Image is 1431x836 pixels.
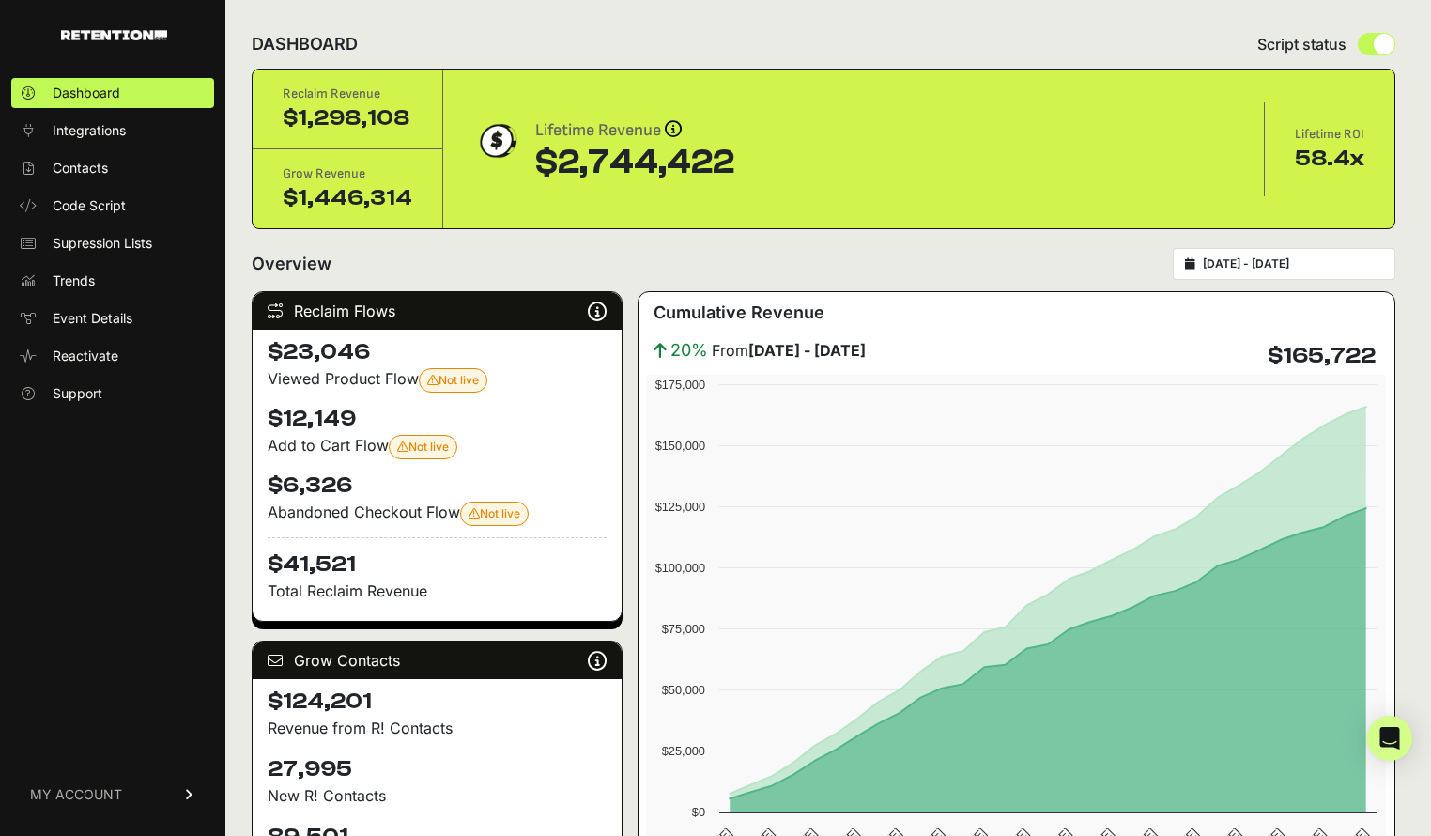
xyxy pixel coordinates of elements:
[662,744,705,758] text: $25,000
[253,292,622,330] div: Reclaim Flows
[1268,341,1376,371] h4: $165,722
[473,117,520,164] img: dollar-coin-05c43ed7efb7bc0c12610022525b4bbbb207c7efeef5aecc26f025e68dcafac9.png
[268,580,607,602] p: Total Reclaim Revenue
[53,121,126,140] span: Integrations
[283,103,412,133] div: $1,298,108
[427,373,479,387] span: Not live
[1367,716,1412,761] div: Open Intercom Messenger
[535,117,734,144] div: Lifetime Revenue
[252,31,358,57] h2: DASHBOARD
[670,337,708,364] span: 20%
[53,271,95,290] span: Trends
[11,78,214,108] a: Dashboard
[53,196,126,215] span: Code Script
[268,784,607,807] p: New R! Contacts
[283,164,412,183] div: Grow Revenue
[662,622,705,636] text: $75,000
[268,501,607,526] div: Abandoned Checkout Flow
[283,183,412,213] div: $1,446,314
[268,687,607,717] h4: $124,201
[712,339,866,362] span: From
[748,341,866,360] strong: [DATE] - [DATE]
[662,683,705,697] text: $50,000
[11,303,214,333] a: Event Details
[268,537,607,580] h4: $41,521
[1295,144,1364,174] div: 58.4x
[655,500,705,514] text: $125,000
[53,347,118,365] span: Reactivate
[30,785,122,804] span: MY ACCOUNT
[11,766,214,823] a: MY ACCOUNT
[1257,33,1346,55] span: Script status
[11,341,214,371] a: Reactivate
[283,85,412,103] div: Reclaim Revenue
[11,379,214,409] a: Support
[53,384,102,403] span: Support
[11,153,214,183] a: Contacts
[1295,125,1364,144] div: Lifetime ROI
[53,84,120,102] span: Dashboard
[655,439,705,453] text: $150,000
[655,378,705,392] text: $175,000
[11,191,214,221] a: Code Script
[268,471,607,501] h4: $6,326
[692,805,705,819] text: $0
[654,300,824,326] h3: Cumulative Revenue
[268,717,607,739] p: Revenue from R! Contacts
[469,506,520,520] span: Not live
[268,404,607,434] h4: $12,149
[53,159,108,178] span: Contacts
[253,642,622,679] div: Grow Contacts
[53,234,152,253] span: Supression Lists
[535,144,734,181] div: $2,744,422
[268,434,607,459] div: Add to Cart Flow
[53,309,132,328] span: Event Details
[655,561,705,575] text: $100,000
[268,367,607,393] div: Viewed Product Flow
[61,30,167,40] img: Retention.com
[11,116,214,146] a: Integrations
[11,228,214,258] a: Supression Lists
[11,266,214,296] a: Trends
[252,251,331,277] h2: Overview
[268,754,607,784] h4: 27,995
[268,337,607,367] h4: $23,046
[397,440,449,454] span: Not live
